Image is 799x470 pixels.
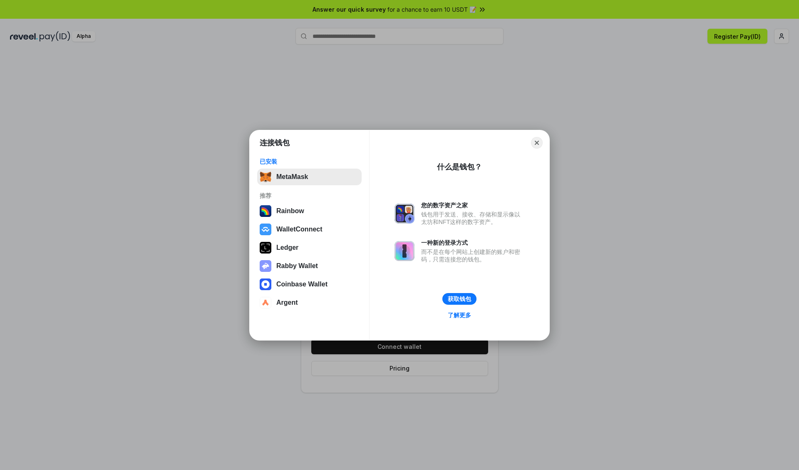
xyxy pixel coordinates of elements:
[260,158,359,165] div: 已安装
[276,299,298,306] div: Argent
[260,242,271,254] img: svg+xml,%3Csvg%20xmlns%3D%22http%3A%2F%2Fwww.w3.org%2F2000%2Fsvg%22%20width%3D%2228%22%20height%3...
[448,295,471,303] div: 获取钱包
[276,262,318,270] div: Rabby Wallet
[260,224,271,235] img: svg+xml,%3Csvg%20width%3D%2228%22%20height%3D%2228%22%20viewBox%3D%220%200%2028%2028%22%20fill%3D...
[257,294,362,311] button: Argent
[276,207,304,215] div: Rainbow
[257,276,362,293] button: Coinbase Wallet
[421,248,524,263] div: 而不是在每个网站上创建新的账户和密码，只需连接您的钱包。
[531,137,543,149] button: Close
[421,211,524,226] div: 钱包用于发送、接收、存储和显示像以太坊和NFT这样的数字资产。
[260,260,271,272] img: svg+xml,%3Csvg%20xmlns%3D%22http%3A%2F%2Fwww.w3.org%2F2000%2Fsvg%22%20fill%3D%22none%22%20viewBox...
[448,311,471,319] div: 了解更多
[276,173,308,181] div: MetaMask
[421,201,524,209] div: 您的数字资产之家
[260,192,359,199] div: 推荐
[395,204,414,224] img: svg+xml,%3Csvg%20xmlns%3D%22http%3A%2F%2Fwww.w3.org%2F2000%2Fsvg%22%20fill%3D%22none%22%20viewBox...
[257,239,362,256] button: Ledger
[260,171,271,183] img: svg+xml,%3Csvg%20fill%3D%22none%22%20height%3D%2233%22%20viewBox%3D%220%200%2035%2033%22%20width%...
[260,205,271,217] img: svg+xml,%3Csvg%20width%3D%22120%22%20height%3D%22120%22%20viewBox%3D%220%200%20120%20120%22%20fil...
[437,162,482,172] div: 什么是钱包？
[257,221,362,238] button: WalletConnect
[276,244,298,251] div: Ledger
[260,138,290,148] h1: 连接钱包
[257,203,362,219] button: Rainbow
[257,169,362,185] button: MetaMask
[260,279,271,290] img: svg+xml,%3Csvg%20width%3D%2228%22%20height%3D%2228%22%20viewBox%3D%220%200%2028%2028%22%20fill%3D...
[257,258,362,274] button: Rabby Wallet
[443,310,476,321] a: 了解更多
[442,293,476,305] button: 获取钱包
[276,226,323,233] div: WalletConnect
[421,239,524,246] div: 一种新的登录方式
[395,241,414,261] img: svg+xml,%3Csvg%20xmlns%3D%22http%3A%2F%2Fwww.w3.org%2F2000%2Fsvg%22%20fill%3D%22none%22%20viewBox...
[276,281,328,288] div: Coinbase Wallet
[260,297,271,308] img: svg+xml,%3Csvg%20width%3D%2228%22%20height%3D%2228%22%20viewBox%3D%220%200%2028%2028%22%20fill%3D...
